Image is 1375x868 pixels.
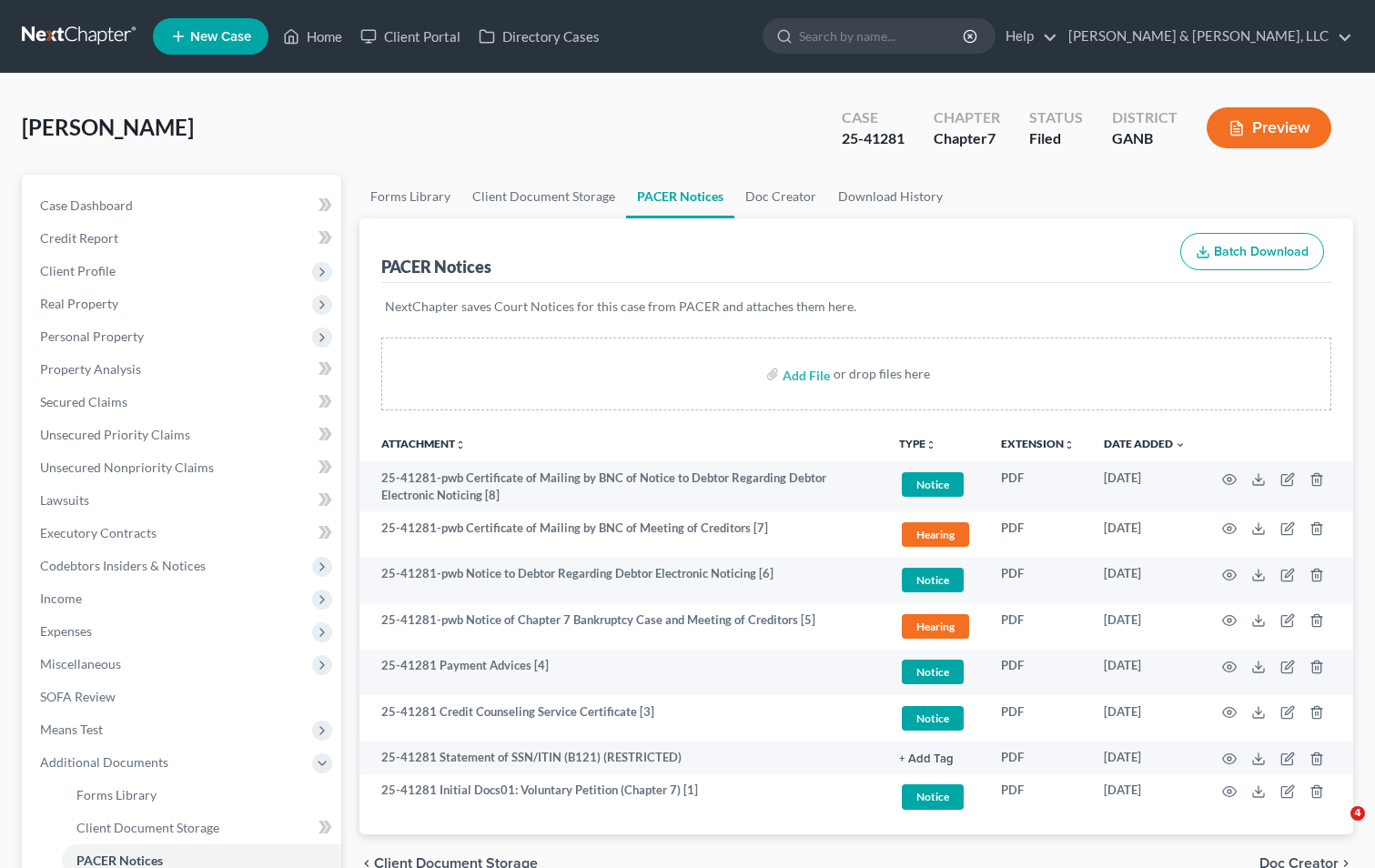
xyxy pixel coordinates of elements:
[902,522,969,547] span: Hearing
[359,742,885,774] td: 25-41281 Statement of SSN/ITIN (B121) (RESTRICTED)
[1059,20,1352,53] a: [PERSON_NAME] & [PERSON_NAME], LLC
[899,520,972,550] a: Hearing
[934,128,1000,149] div: Chapter
[1089,603,1200,650] td: [DATE]
[62,779,341,812] a: Forms Library
[899,469,972,500] a: Notice
[76,820,219,835] span: Client Document Storage
[359,175,461,218] a: Forms Library
[902,660,964,684] span: Notice
[40,722,103,737] span: Means Test
[359,695,885,742] td: 25-41281 Credit Counseling Service Certificate [3]
[1089,774,1200,821] td: [DATE]
[40,394,127,409] span: Secured Claims
[40,296,118,311] span: Real Property
[1313,806,1357,850] iframe: Intercom live chat
[1175,439,1186,450] i: expand_more
[1089,511,1200,558] td: [DATE]
[359,511,885,558] td: 25-41281-pwb Certificate of Mailing by BNC of Meeting of Creditors [7]
[25,386,341,419] a: Secured Claims
[359,461,885,511] td: 25-41281-pwb Certificate of Mailing by BNC of Notice to Debtor Regarding Debtor Electronic Notici...
[899,439,936,450] button: TYPEunfold_more
[986,461,1089,511] td: PDF
[986,603,1089,650] td: PDF
[842,107,905,128] div: Case
[734,175,827,218] a: Doc Creator
[40,459,214,475] span: Unsecured Nonpriority Claims
[1180,233,1324,271] button: Batch Download
[359,650,885,696] td: 25-41281 Payment Advices [4]
[25,451,341,484] a: Unsecured Nonpriority Claims
[996,20,1057,53] a: Help
[986,650,1089,696] td: PDF
[1089,461,1200,511] td: [DATE]
[899,749,972,766] a: + Add Tag
[987,129,996,146] span: 7
[1089,650,1200,696] td: [DATE]
[986,511,1089,558] td: PDF
[1001,437,1075,450] a: Extensionunfold_more
[40,427,190,442] span: Unsecured Priority Claims
[899,611,972,641] a: Hearing
[385,298,1328,316] p: NextChapter saves Court Notices for this case from PACER and attaches them here.
[799,19,966,53] input: Search by name...
[899,703,972,733] a: Notice
[25,189,341,222] a: Case Dashboard
[902,472,964,497] span: Notice
[902,614,969,639] span: Hearing
[1029,128,1083,149] div: Filed
[351,20,470,53] a: Client Portal
[40,492,89,508] span: Lawsuits
[1089,742,1200,774] td: [DATE]
[470,20,609,53] a: Directory Cases
[1350,806,1365,821] span: 4
[461,175,626,218] a: Client Document Storage
[986,742,1089,774] td: PDF
[25,484,341,517] a: Lawsuits
[359,603,885,650] td: 25-41281-pwb Notice of Chapter 7 Bankruptcy Case and Meeting of Creditors [5]
[40,656,121,671] span: Miscellaneous
[40,230,118,246] span: Credit Report
[902,706,964,731] span: Notice
[40,525,157,540] span: Executory Contracts
[40,558,206,573] span: Codebtors Insiders & Notices
[827,175,954,218] a: Download History
[76,853,163,868] span: PACER Notices
[40,754,168,770] span: Additional Documents
[62,812,341,844] a: Client Document Storage
[1207,107,1331,148] button: Preview
[899,753,954,765] button: + Add Tag
[1112,107,1178,128] div: District
[25,681,341,713] a: SOFA Review
[25,517,341,550] a: Executory Contracts
[1064,439,1075,450] i: unfold_more
[1214,244,1309,259] span: Batch Download
[359,557,885,603] td: 25-41281-pwb Notice to Debtor Regarding Debtor Electronic Noticing [6]
[40,263,116,278] span: Client Profile
[986,774,1089,821] td: PDF
[25,353,341,386] a: Property Analysis
[381,256,491,278] div: PACER Notices
[25,222,341,255] a: Credit Report
[455,439,466,450] i: unfold_more
[925,439,936,450] i: unfold_more
[1112,128,1178,149] div: GANB
[899,565,972,595] a: Notice
[899,782,972,812] a: Notice
[626,175,734,218] a: PACER Notices
[76,787,157,802] span: Forms Library
[1089,695,1200,742] td: [DATE]
[40,689,116,704] span: SOFA Review
[40,590,82,606] span: Income
[986,695,1089,742] td: PDF
[274,20,351,53] a: Home
[381,437,466,450] a: Attachmentunfold_more
[899,657,972,687] a: Notice
[1104,437,1186,450] a: Date Added expand_more
[359,774,885,821] td: 25-41281 Initial Docs01: Voluntary Petition (Chapter 7) [1]
[834,365,930,383] div: or drop files here
[902,568,964,592] span: Notice
[1089,557,1200,603] td: [DATE]
[25,419,341,451] a: Unsecured Priority Claims
[1029,107,1083,128] div: Status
